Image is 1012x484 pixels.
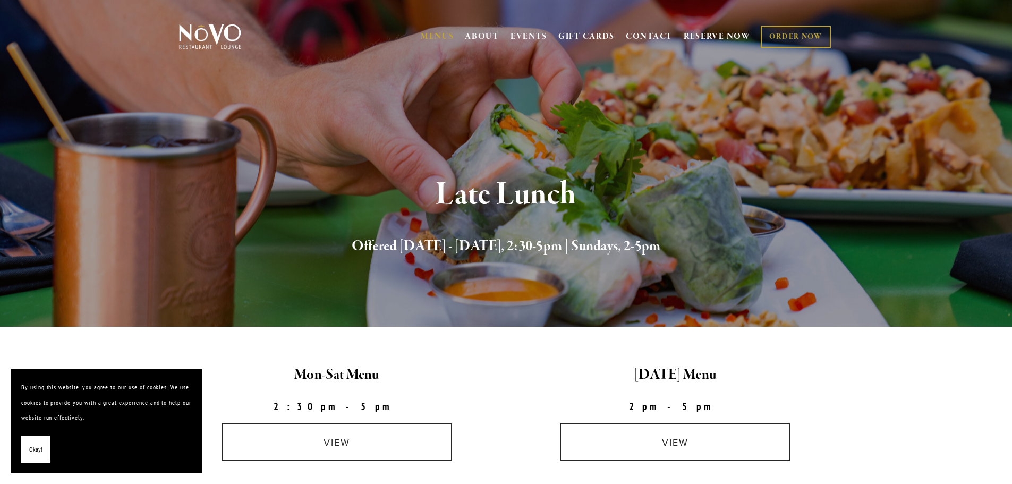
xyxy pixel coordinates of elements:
[515,364,836,386] h2: [DATE] Menu
[21,380,191,426] p: By using this website, you agree to our use of cookies. We use cookies to provide you with a grea...
[177,23,243,50] img: Novo Restaurant &amp; Lounge
[11,369,202,473] section: Cookie banner
[421,31,454,42] a: MENUS
[274,400,400,413] strong: 2:30pm-5pm
[222,423,452,461] a: view
[629,400,721,413] strong: 2pm-5pm
[465,31,499,42] a: ABOUT
[560,423,790,461] a: view
[626,27,673,47] a: CONTACT
[684,27,751,47] a: RESERVE NOW
[761,26,830,48] a: ORDER NOW
[29,442,42,457] span: Okay!
[21,436,50,463] button: Okay!
[177,364,497,386] h2: Mon-Sat Menu
[197,235,816,258] h2: Offered [DATE] - [DATE], 2:30-5pm | Sundays, 2-5pm
[558,27,615,47] a: GIFT CARDS
[197,177,816,212] h1: Late Lunch
[511,31,547,42] a: EVENTS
